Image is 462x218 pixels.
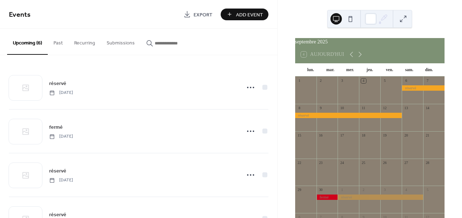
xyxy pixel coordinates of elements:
[338,195,423,200] div: réservé
[49,79,66,87] a: réservé
[7,29,48,55] button: Upcoming (6)
[399,63,419,77] div: sam.
[178,9,218,20] a: Export
[404,106,409,111] div: 13
[48,29,68,54] button: Past
[340,188,345,193] div: 1
[49,167,66,175] a: réservé
[361,133,366,138] div: 18
[425,133,430,138] div: 21
[49,133,73,140] span: [DATE]
[404,160,409,165] div: 27
[318,188,323,193] div: 30
[383,160,387,165] div: 26
[425,106,430,111] div: 14
[340,63,360,77] div: mer.
[297,79,302,84] div: 1
[425,188,430,193] div: 5
[318,160,323,165] div: 23
[194,11,212,18] span: Export
[297,188,302,193] div: 29
[318,106,323,111] div: 9
[49,123,63,131] a: fermé
[297,133,302,138] div: 15
[340,79,345,84] div: 3
[318,133,323,138] div: 16
[49,124,63,131] span: fermé
[361,188,366,193] div: 2
[383,133,387,138] div: 19
[49,177,73,184] span: [DATE]
[425,160,430,165] div: 28
[49,80,66,87] span: réservé
[419,63,439,77] div: dim.
[301,63,320,77] div: lun.
[340,106,345,111] div: 10
[404,133,409,138] div: 20
[101,29,140,54] button: Submissions
[404,79,409,84] div: 6
[360,63,380,77] div: jeu.
[380,63,399,77] div: ven.
[9,8,31,22] span: Events
[295,38,445,46] div: septembre 2025
[236,11,263,18] span: Add Event
[361,106,366,111] div: 11
[361,160,366,165] div: 25
[297,106,302,111] div: 8
[383,106,387,111] div: 12
[361,79,366,84] div: 4
[295,113,402,118] div: réservé
[425,79,430,84] div: 7
[49,168,66,175] span: réservé
[49,90,73,96] span: [DATE]
[404,188,409,193] div: 4
[68,29,101,54] button: Recurring
[340,133,345,138] div: 17
[383,188,387,193] div: 3
[318,79,323,84] div: 2
[320,63,340,77] div: mar.
[402,85,445,91] div: réservé
[221,9,268,20] button: Add Event
[340,160,345,165] div: 24
[317,195,338,200] div: fermé
[383,79,387,84] div: 5
[297,160,302,165] div: 22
